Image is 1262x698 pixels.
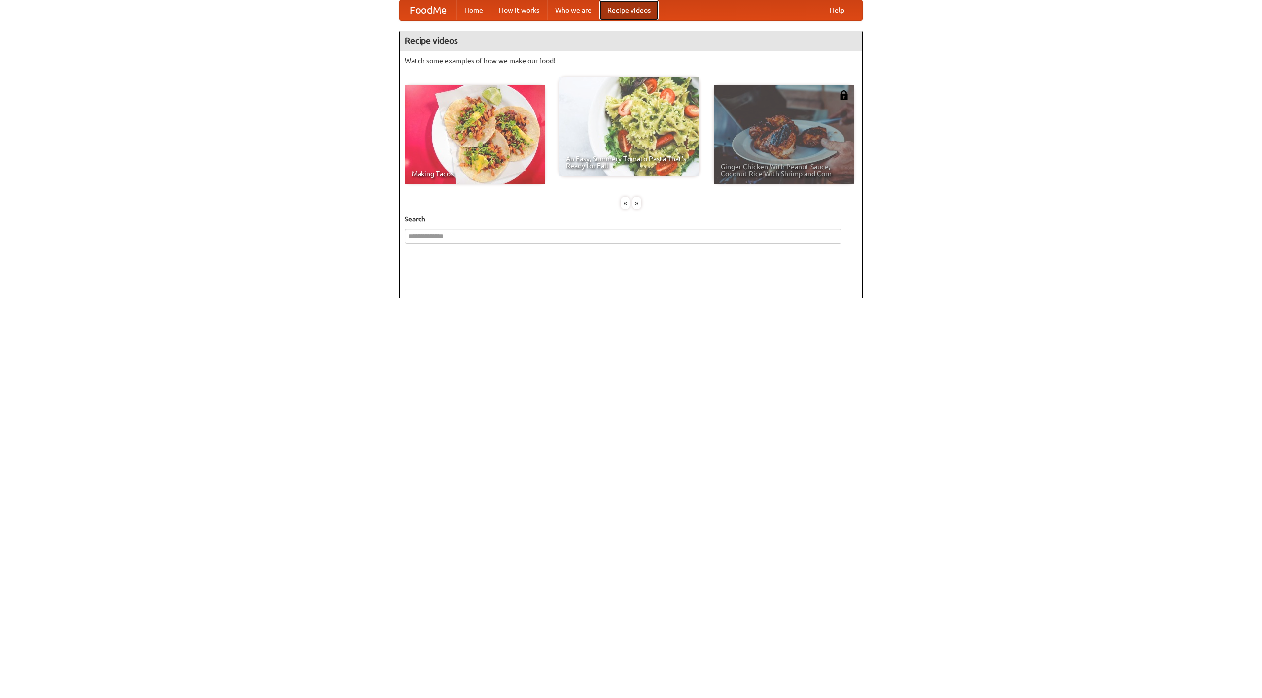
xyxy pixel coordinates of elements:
a: Who we are [547,0,599,20]
a: How it works [491,0,547,20]
a: Help [822,0,852,20]
img: 483408.png [839,90,849,100]
h5: Search [405,214,857,224]
a: FoodMe [400,0,456,20]
span: Making Tacos [412,170,538,177]
span: An Easy, Summery Tomato Pasta That's Ready for Fall [566,155,692,169]
p: Watch some examples of how we make our food! [405,56,857,66]
a: Making Tacos [405,85,545,184]
a: Recipe videos [599,0,659,20]
div: » [632,197,641,209]
div: « [621,197,630,209]
a: An Easy, Summery Tomato Pasta That's Ready for Fall [559,77,699,176]
a: Home [456,0,491,20]
h4: Recipe videos [400,31,862,51]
